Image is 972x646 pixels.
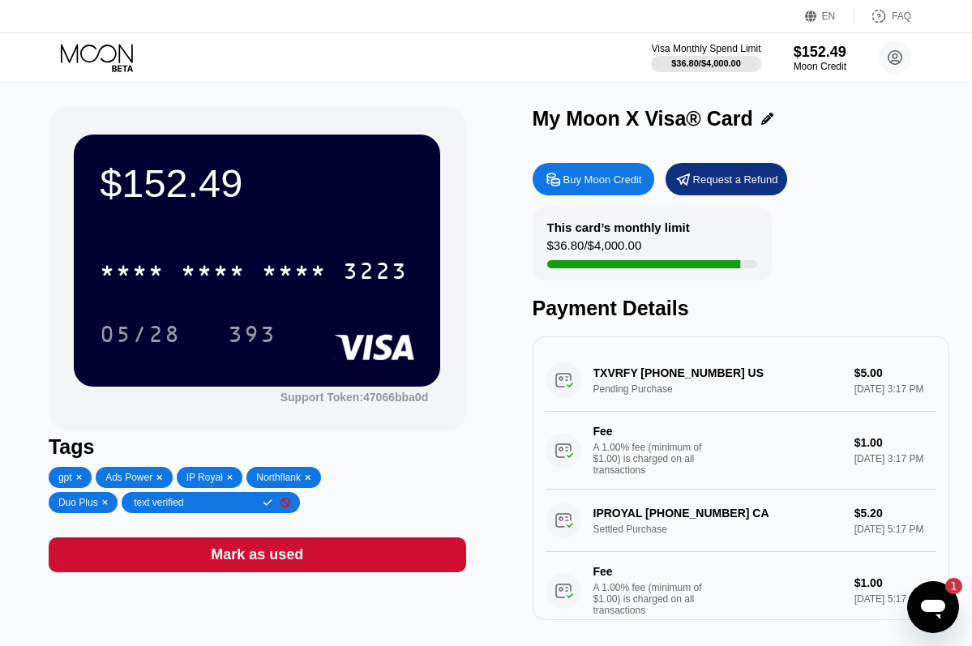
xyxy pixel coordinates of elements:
[100,323,181,349] div: 05/28
[854,453,936,464] div: [DATE] 3:17 PM
[593,442,715,476] div: A 1.00% fee (minimum of $1.00) is charged on all transactions
[546,412,937,490] div: FeeA 1.00% fee (minimum of $1.00) is charged on all transactions$1.00[DATE] 3:17 PM
[854,576,936,589] div: $1.00
[100,160,414,206] div: $152.49
[533,163,654,195] div: Buy Moon Credit
[671,58,741,68] div: $36.80 / $4,000.00
[49,435,466,459] div: Tags
[228,323,276,349] div: 393
[256,472,301,483] div: Northflank
[280,391,429,404] div: Support Token: 47066bba0d
[563,173,642,186] div: Buy Moon Credit
[88,314,193,354] div: 05/28
[693,173,778,186] div: Request a Refund
[546,552,937,630] div: FeeA 1.00% fee (minimum of $1.00) is charged on all transactions$1.00[DATE] 5:17 PM
[533,107,753,130] div: My Moon X Visa® Card
[651,43,760,54] div: Visa Monthly Spend Limit
[186,472,223,483] div: IP Royal
[216,314,289,354] div: 393
[280,391,429,404] div: Support Token:47066bba0d
[930,578,962,594] iframe: Число непрочитанных сообщений
[105,472,152,483] div: Ads Power
[822,11,836,22] div: EN
[49,537,466,572] div: Mark as used
[58,497,98,508] div: Duo Plus
[666,163,787,195] div: Request a Refund
[854,8,911,24] div: FAQ
[805,8,854,24] div: EN
[533,297,950,320] div: Payment Details
[854,436,936,449] div: $1.00
[547,238,642,260] div: $36.80 / $4,000.00
[343,260,408,286] div: 3223
[547,220,690,234] div: This card’s monthly limit
[907,581,959,633] iframe: Кнопка, открывающая окно обмена сообщениями; 1 непрочитанное сообщение
[211,545,303,564] div: Mark as used
[794,44,846,61] div: $152.49
[854,593,936,605] div: [DATE] 5:17 PM
[593,565,707,578] div: Fee
[58,472,72,483] div: gpt
[794,61,846,72] div: Moon Credit
[651,43,760,72] div: Visa Monthly Spend Limit$36.80/$4,000.00
[892,11,911,22] div: FAQ
[593,425,707,438] div: Fee
[593,582,715,616] div: A 1.00% fee (minimum of $1.00) is charged on all transactions
[794,44,846,72] div: $152.49Moon Credit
